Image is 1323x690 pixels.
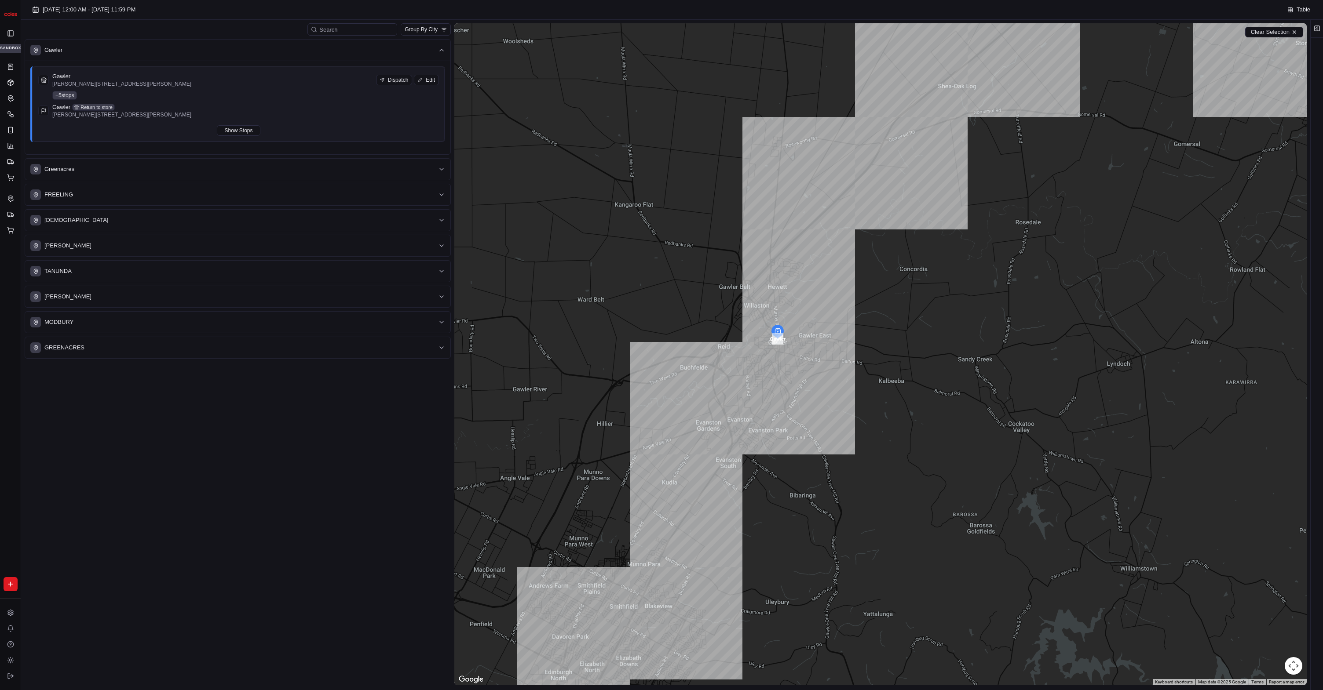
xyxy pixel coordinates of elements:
[1297,6,1310,14] span: Table
[44,191,73,199] p: FREELING
[44,216,108,224] p: [DEMOGRAPHIC_DATA]
[9,9,26,26] img: Nash
[25,40,450,61] button: Gawler
[72,104,115,111] button: Return to store
[28,4,139,16] button: [DATE] 12:00 AM - [DATE] 11:59 PM
[771,325,785,339] div: pickup-rte_eyYx5zgEERN7wKeQwxNjAG
[27,136,71,143] span: [PERSON_NAME]
[44,318,73,326] p: MODBURY
[4,4,18,25] button: Coles SVT
[1251,679,1264,684] a: Terms (opens in new tab)
[44,46,62,54] p: Gawler
[1282,4,1316,15] button: Table
[9,197,16,204] div: 📗
[1285,657,1302,675] button: Map camera controls
[4,7,18,21] img: Coles SVT
[52,103,70,111] p: Gawler
[150,87,160,97] button: Start new chat
[25,286,450,307] button: [PERSON_NAME]
[44,344,84,352] p: GREENACRES
[9,128,23,142] img: Liam S.
[1269,679,1304,684] a: Report a map error
[73,136,76,143] span: •
[25,312,450,333] button: MODBURY
[18,196,67,205] span: Knowledge Base
[457,674,486,685] img: Google
[772,333,783,345] div: waypoint-rte_eyYx5zgEERN7wKeQwxNjAG
[376,75,413,85] button: Dispatch
[52,73,70,80] p: Gawler
[62,218,106,225] a: Powered byPylon
[25,337,450,358] button: GREENACRES
[5,193,71,209] a: 📗Knowledge Base
[1198,679,1246,684] span: Map data ©2025 Google
[34,160,52,167] span: [DATE]
[88,218,106,225] span: Pylon
[307,23,397,36] input: Search
[25,159,450,180] button: Greenacres
[217,125,260,136] button: Show Stops
[1155,679,1193,685] button: Keyboard shortcuts
[18,137,25,144] img: 1736555255976-a54dd68f-1ca7-489b-9aae-adbdc363a1c4
[388,76,409,84] span: Dispatch
[44,242,91,250] p: [PERSON_NAME]
[9,84,25,100] img: 1736555255976-a54dd68f-1ca7-489b-9aae-adbdc363a1c4
[40,93,121,100] div: We're available if you need us!
[25,235,450,256] button: [PERSON_NAME]
[40,84,144,93] div: Start new chat
[18,84,34,100] img: 1755196953914-cd9d9cba-b7f7-46ee-b6f5-75ff69acacf5
[136,113,160,123] button: See all
[457,674,486,685] a: Open this area in Google Maps (opens a new window)
[405,26,438,33] span: Group By City
[52,111,191,118] p: [PERSON_NAME][STREET_ADDRESS][PERSON_NAME]
[426,76,435,84] span: Edit
[25,210,450,231] button: [DEMOGRAPHIC_DATA]
[52,80,191,87] p: [PERSON_NAME][STREET_ADDRESS][PERSON_NAME]
[83,196,141,205] span: API Documentation
[52,91,77,100] div: + 5 stops
[25,184,450,205] button: FREELING
[25,261,450,282] button: TANUNDA
[25,61,450,154] div: Gawler
[44,267,72,275] p: TANUNDA
[9,35,160,49] p: Welcome 👋
[9,114,59,121] div: Past conversations
[44,293,91,301] p: [PERSON_NAME]
[29,160,32,167] span: •
[74,197,81,204] div: 💻
[78,136,96,143] span: [DATE]
[44,165,74,173] p: Greenacres
[23,57,158,66] input: Got a question? Start typing here...
[43,6,135,14] span: [DATE] 12:00 AM - [DATE] 11:59 PM
[414,75,439,85] button: Edit
[1245,27,1303,37] button: Clear Selection
[71,193,145,209] a: 💻API Documentation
